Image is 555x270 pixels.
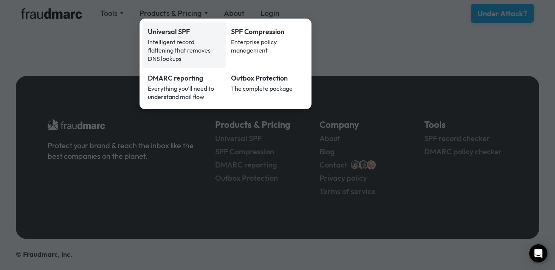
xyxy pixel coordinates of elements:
a: SPF CompressionEnterprise policy management [226,22,309,68]
nav: Products & Pricing [140,19,312,109]
div: Open Intercom Messenger [529,244,547,262]
div: Everything you’ll need to understand mail flow [148,84,220,101]
div: Enterprise policy management [231,38,304,54]
div: DMARC reporting [148,73,220,83]
a: Universal SPFIntelligent record flattening that removes DNS lookups [143,22,226,68]
div: Universal SPF [148,27,220,37]
div: Intelligent record flattening that removes DNS lookups [148,38,220,63]
div: SPF Compression [231,27,304,37]
div: The complete package [231,84,304,93]
a: Outbox ProtectionThe complete package [226,68,309,106]
a: DMARC reportingEverything you’ll need to understand mail flow [143,68,226,106]
div: Outbox Protection [231,73,304,83]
